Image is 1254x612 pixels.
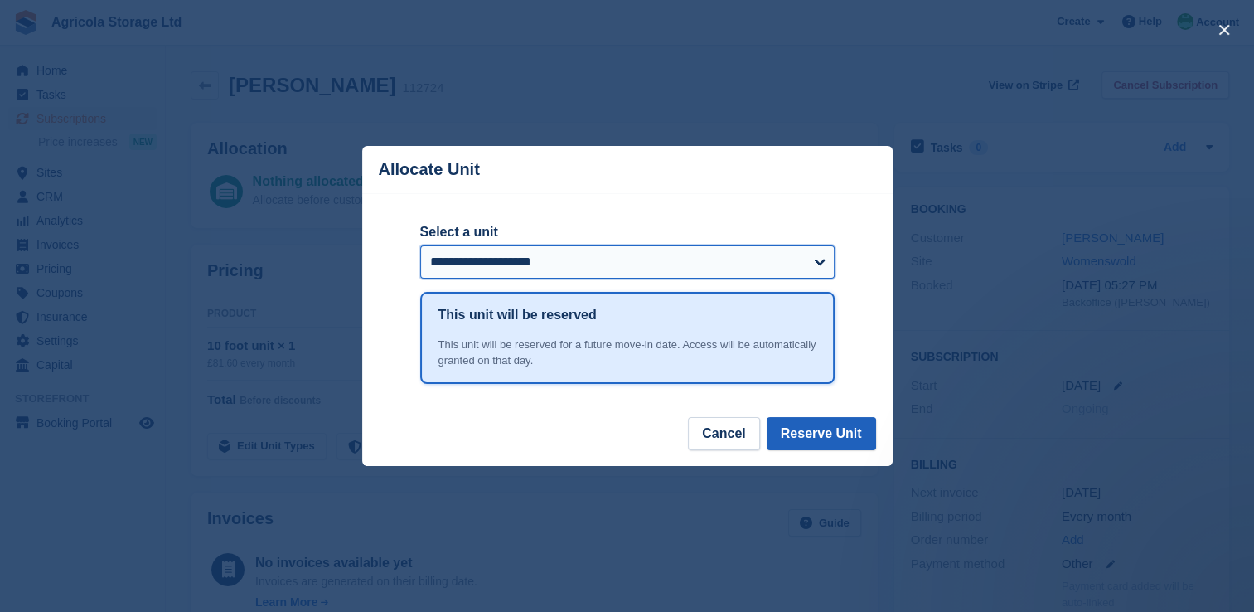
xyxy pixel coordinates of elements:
[688,417,759,450] button: Cancel
[767,417,876,450] button: Reserve Unit
[438,305,597,325] h1: This unit will be reserved
[420,222,835,242] label: Select a unit
[379,160,480,179] p: Allocate Unit
[438,337,816,369] div: This unit will be reserved for a future move-in date. Access will be automatically granted on tha...
[1211,17,1237,43] button: close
